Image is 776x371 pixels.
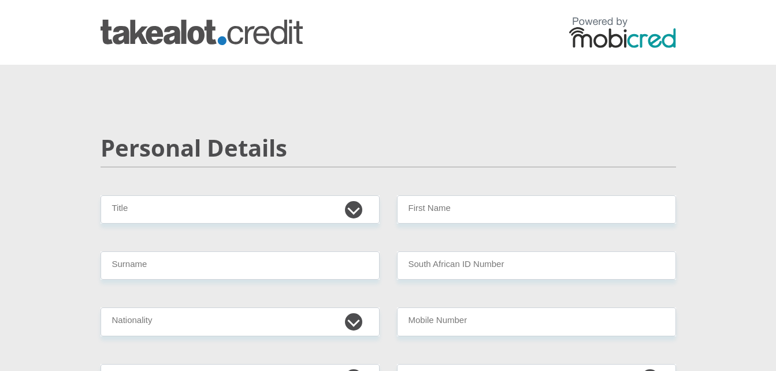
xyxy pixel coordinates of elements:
img: powered by mobicred logo [569,17,676,48]
h2: Personal Details [101,134,676,162]
input: Surname [101,251,380,280]
input: ID Number [397,251,676,280]
img: takealot_credit logo [101,20,303,45]
input: First Name [397,195,676,224]
input: Contact Number [397,307,676,336]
